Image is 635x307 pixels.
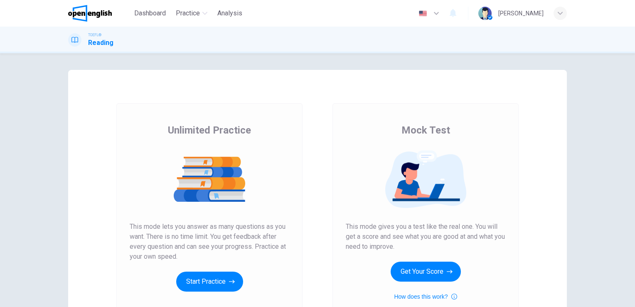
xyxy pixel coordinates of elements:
span: TOEFL® [88,32,101,38]
span: Mock Test [401,124,450,137]
h1: Reading [88,38,113,48]
button: Practice [172,6,211,21]
a: OpenEnglish logo [68,5,131,22]
button: Get Your Score [391,262,461,282]
span: Unlimited Practice [168,124,251,137]
button: How does this work? [394,292,457,302]
span: Dashboard [134,8,166,18]
img: en [418,10,428,17]
button: Dashboard [131,6,169,21]
img: OpenEnglish logo [68,5,112,22]
span: This mode gives you a test like the real one. You will get a score and see what you are good at a... [346,222,505,252]
div: [PERSON_NAME] [498,8,544,18]
span: Analysis [217,8,242,18]
img: Profile picture [478,7,492,20]
button: Analysis [214,6,246,21]
span: Practice [176,8,200,18]
span: This mode lets you answer as many questions as you want. There is no time limit. You get feedback... [130,222,289,262]
button: Start Practice [176,272,243,292]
